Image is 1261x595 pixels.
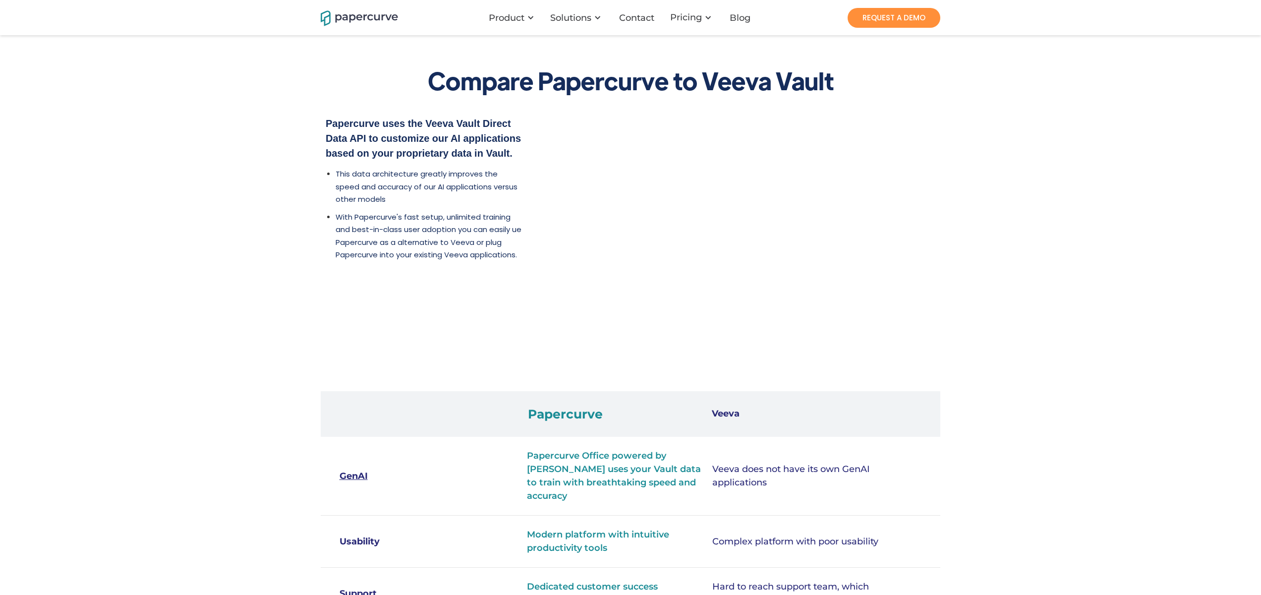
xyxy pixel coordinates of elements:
[664,2,722,33] div: Pricing
[336,212,521,260] strong: With Papercurve's fast setup, unlimited training and best-in-class user adoption you can easily u...
[428,64,834,96] span: Compare Papercurve to Veeva Vault
[550,13,591,23] div: Solutions
[619,13,654,23] div: Contact
[611,13,664,23] a: Contact
[321,9,385,26] a: home
[848,8,940,28] a: REQUEST A DEMO
[527,528,705,555] div: Modern platform with intuitive productivity tools
[527,450,701,501] strong: Papercurve Office powered by [PERSON_NAME] uses your Vault data to train with breathtaking speed ...
[730,13,750,23] div: Blog
[712,535,891,548] div: Complex platform with poor usability
[712,464,870,488] strong: Veeva does not have its own GenAI applications
[340,470,436,483] a: GenAI
[340,535,436,548] div: Usability
[336,169,517,204] strong: This data architecture greatly improves the speed and accuracy of our AI applications versus othe...
[483,3,544,33] div: Product
[722,13,760,23] a: Blog
[326,118,521,159] a: Papercurve uses the Veeva Vault Direct Data API to customize our AI applications based on your pr...
[489,13,524,23] div: Product
[523,409,707,419] div: Papercurve
[707,409,891,419] div: Veeva
[544,3,611,33] div: Solutions
[670,12,702,22] a: Pricing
